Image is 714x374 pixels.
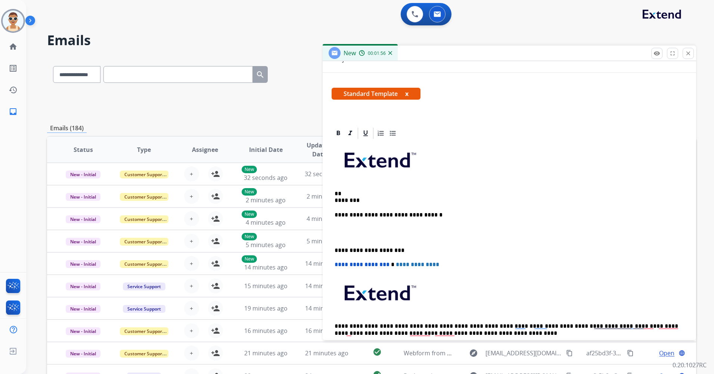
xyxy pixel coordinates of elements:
button: + [184,211,199,226]
mat-icon: content_copy [627,350,634,356]
img: avatar [3,10,24,31]
span: Service Support [123,283,165,290]
span: 14 minutes ago [305,259,348,268]
mat-icon: person_add [211,281,220,290]
span: 32 seconds ago [244,174,288,182]
mat-icon: person_add [211,214,220,223]
span: Assignee [192,145,218,154]
mat-icon: person_add [211,169,220,178]
div: Italic [345,128,356,139]
span: New - Initial [66,171,100,178]
span: Open [659,349,674,358]
span: Customer Support [120,327,168,335]
span: + [190,214,193,223]
span: New - Initial [66,215,100,223]
span: af25bd3f-3b69-4390-95b6-877e1569b89c [586,349,700,357]
span: + [190,259,193,268]
span: 14 minutes ago [305,282,348,290]
button: + [184,256,199,271]
span: 16 minutes ago [244,327,288,335]
p: Emails (184) [47,124,87,133]
span: + [190,304,193,313]
span: 4 minutes ago [246,218,286,227]
div: Underline [360,128,371,139]
mat-icon: check_circle [373,347,382,356]
span: New - Initial [66,238,100,246]
span: Standard Template [332,88,420,100]
span: New - Initial [66,327,100,335]
p: New [242,255,257,263]
span: Customer Support [120,260,168,268]
button: + [184,189,199,204]
button: + [184,234,199,249]
button: + [184,346,199,361]
p: New [242,211,257,218]
span: + [190,349,193,358]
span: Customer Support [120,238,168,246]
span: + [190,281,193,290]
span: 15 minutes ago [244,282,288,290]
span: 21 minutes ago [244,349,288,357]
mat-icon: content_copy [566,350,573,356]
button: + [184,323,199,338]
span: + [190,237,193,246]
button: + [184,301,199,316]
span: Updated Date [302,141,336,159]
span: New - Initial [66,283,100,290]
span: 2 minutes ago [246,196,286,204]
div: To enrich screen reader interactions, please activate Accessibility in Grammarly extension settings [332,140,687,361]
span: + [190,192,193,201]
span: 5 minutes ago [307,237,347,245]
div: Ordered List [375,128,387,139]
span: 14 minutes ago [305,304,348,312]
mat-icon: person_add [211,192,220,201]
span: Service Support [123,305,165,313]
mat-icon: person_add [211,259,220,268]
span: Customer Support [120,215,168,223]
span: Type [137,145,151,154]
mat-icon: home [9,42,18,51]
span: Status [74,145,93,154]
span: 19 minutes ago [244,304,288,312]
div: Bullet List [387,128,398,139]
span: [EMAIL_ADDRESS][DOMAIN_NAME] [485,349,562,358]
span: New [344,49,356,57]
div: Bold [333,128,344,139]
span: Webform from [EMAIL_ADDRESS][DOMAIN_NAME] on [DATE] [404,349,573,357]
mat-icon: person_add [211,326,220,335]
p: New [242,233,257,240]
mat-icon: close [685,50,692,57]
span: 00:01:56 [368,50,386,56]
span: 5 minutes ago [246,241,286,249]
mat-icon: person_add [211,349,220,358]
mat-icon: inbox [9,107,18,116]
span: 32 seconds ago [305,170,348,178]
span: Customer Support [120,171,168,178]
span: Customer Support [120,350,168,358]
span: 14 minutes ago [244,263,288,271]
p: 0.20.1027RC [673,361,707,370]
button: + [184,166,199,181]
button: + [184,278,199,293]
span: 16 minutes ago [305,327,348,335]
span: Customer Support [120,193,168,201]
span: Initial Date [249,145,283,154]
span: New - Initial [66,260,100,268]
p: New [242,166,257,173]
span: New - Initial [66,350,100,358]
span: 21 minutes ago [305,349,348,357]
mat-icon: explore [469,349,478,358]
span: New - Initial [66,305,100,313]
mat-icon: history [9,85,18,94]
mat-icon: person_add [211,237,220,246]
button: x [405,89,409,98]
mat-icon: language [679,350,685,356]
mat-icon: fullscreen [669,50,676,57]
mat-icon: remove_red_eye [654,50,660,57]
p: New [242,188,257,196]
span: New - Initial [66,193,100,201]
span: 4 minutes ago [307,215,347,223]
span: 2 minutes ago [307,192,347,200]
span: + [190,169,193,178]
mat-icon: person_add [211,304,220,313]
